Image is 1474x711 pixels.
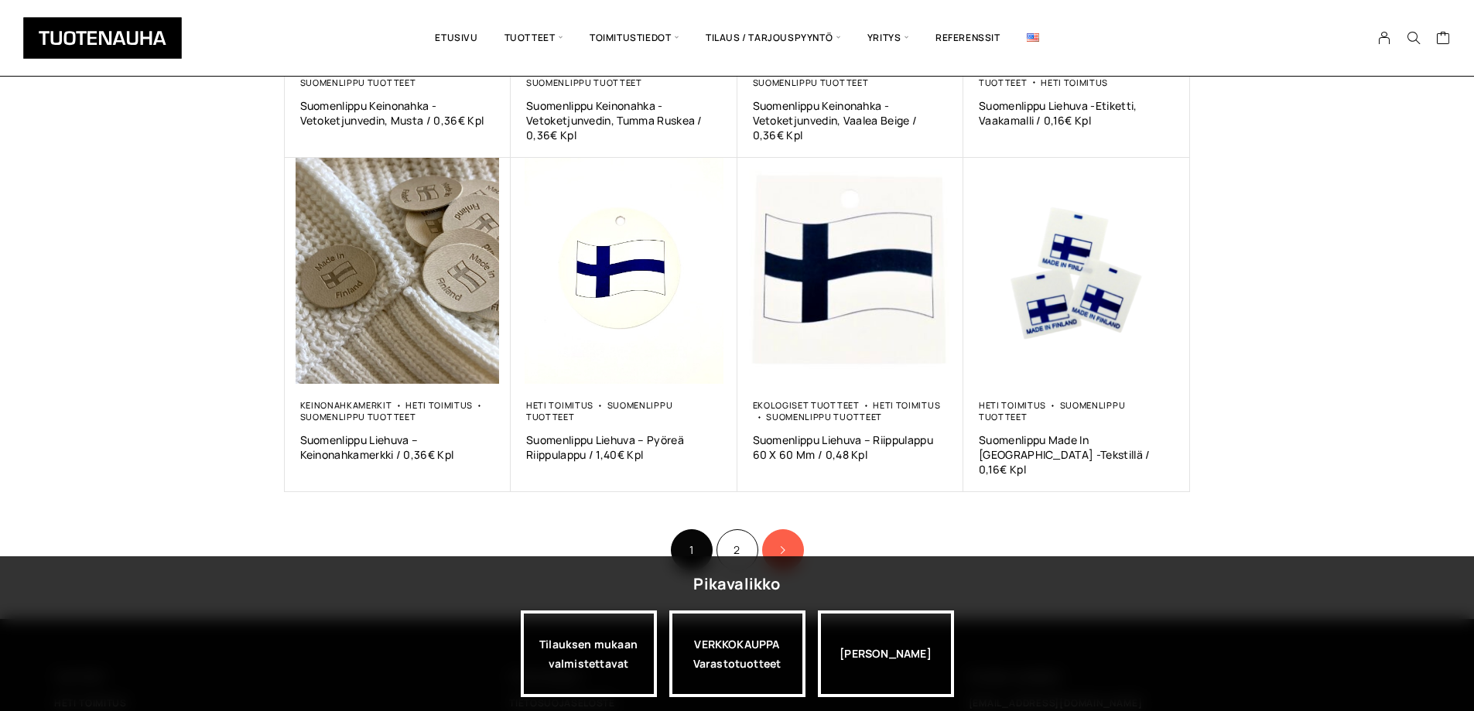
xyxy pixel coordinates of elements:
[979,432,1175,477] a: Suomenlippu Made In [GEOGRAPHIC_DATA] -Tekstillä / 0,16€ Kpl
[753,399,860,411] a: Ekologiset tuotteet
[818,610,954,697] div: [PERSON_NAME]
[922,12,1014,64] a: Referenssit
[526,399,593,411] a: Heti toimitus
[669,610,805,697] a: VERKKOKAUPPAVarastotuotteet
[766,411,882,422] a: Suomenlippu tuotteet
[526,432,722,462] a: Suomenlippu Liehuva – Pyöreä Riippulappu / 1,40€ Kpl
[521,610,657,697] a: Tilauksen mukaan valmistettavat
[23,17,182,59] img: Tuotenauha Oy
[300,399,392,411] a: Keinonahkamerkit
[716,529,758,571] a: Sivu 2
[854,12,922,64] span: Yritys
[491,12,576,64] span: Tuotteet
[576,12,693,64] span: Toimitustiedot
[1436,30,1451,49] a: Cart
[873,399,940,411] a: Heti toimitus
[979,399,1046,411] a: Heti toimitus
[526,399,672,422] a: Suomenlippu tuotteet
[979,98,1175,128] a: Suomenlippu Liehuva -Etiketti, Vaakamalli / 0,16€ Kpl
[300,411,416,422] a: Suomenlippu tuotteet
[753,432,949,462] a: Suomenlippu Liehuva – Riippulappu 60 X 60 Mm / 0,48 Kpl
[526,77,642,88] a: Suomenlippu tuotteet
[1399,31,1428,45] button: Search
[693,570,780,598] div: Pikavalikko
[1027,33,1039,42] img: English
[669,610,805,697] div: VERKKOKAUPPA Varastotuotteet
[671,529,713,571] span: Sivu 1
[422,12,491,64] a: Etusivu
[1041,77,1108,88] a: Heti toimitus
[693,12,854,64] span: Tilaus / Tarjouspyyntö
[753,77,869,88] a: Suomenlippu tuotteet
[405,399,473,411] a: Heti toimitus
[300,77,416,88] a: Suomenlippu tuotteet
[300,98,496,128] a: Suomenlippu Keinonahka -Vetoketjunvedin, Musta / 0,36€ Kpl
[300,432,496,462] a: Suomenlippu Liehuva – Keinonahkamerkki / 0,36€ Kpl
[753,98,949,142] a: Suomenlippu Keinonahka -Vetoketjunvedin, Vaalea Beige / 0,36€ Kpl
[1370,31,1400,45] a: My Account
[285,527,1190,573] nav: Product Pagination
[526,98,722,142] a: Suomenlippu Keinonahka -Vetoketjunvedin, Tumma Ruskea / 0,36€ Kpl
[979,399,1125,422] a: Suomenlippu tuotteet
